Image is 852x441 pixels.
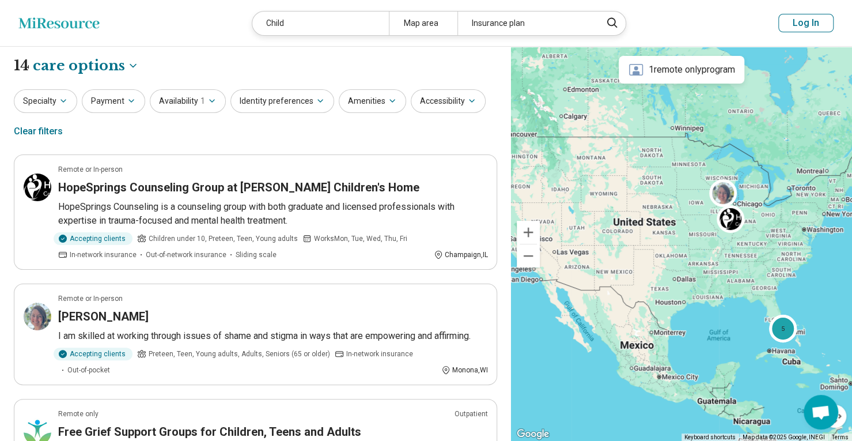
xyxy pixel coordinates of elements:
[58,179,419,195] h3: HopeSprings Counseling Group at [PERSON_NAME] Children's Home
[149,233,298,244] span: Children under 10, Preteen, Teen, Young adults
[832,434,849,440] a: Terms (opens in new tab)
[454,409,487,419] p: Outpatient
[457,12,594,35] div: Insurance plan
[14,56,139,76] h1: 14
[339,89,406,113] button: Amenities
[441,365,487,375] div: Monona , WI
[389,12,457,35] div: Map area
[14,89,77,113] button: Specialty
[58,200,487,228] p: HopeSprings Counseling is a counseling group with both graduate and licensed professionals with e...
[58,164,123,175] p: Remote or In-person
[619,56,744,84] div: 1 remote only program
[58,409,99,419] p: Remote only
[517,244,540,267] button: Zoom out
[58,308,149,325] h3: [PERSON_NAME]
[804,395,838,429] div: Open chat
[58,424,361,440] h3: Free Grief Support Groups for Children, Teens and Adults
[150,89,226,113] button: Availability1
[236,250,277,260] span: Sliding scale
[14,118,63,145] div: Clear filters
[54,348,132,360] div: Accepting clients
[200,95,205,107] span: 1
[314,233,407,244] span: Works Mon, Tue, Wed, Thu, Fri
[146,250,226,260] span: Out-of-network insurance
[54,232,132,245] div: Accepting clients
[33,56,125,76] span: care options
[70,250,137,260] span: In-network insurance
[58,293,123,304] p: Remote or In-person
[778,14,834,32] button: Log In
[67,365,110,375] span: Out-of-pocket
[82,89,145,113] button: Payment
[230,89,334,113] button: Identity preferences
[58,329,487,343] p: I am skilled at working through issues of shame and stigma in ways that are empowering and affirm...
[434,250,487,260] div: Champaign , IL
[252,12,389,35] div: Child
[149,349,330,359] span: Preteen, Teen, Young adults, Adults, Seniors (65 or older)
[346,349,413,359] span: In-network insurance
[33,56,139,76] button: Care options
[743,434,825,440] span: Map data ©2025 Google, INEGI
[769,315,797,342] div: 5
[411,89,486,113] button: Accessibility
[517,221,540,244] button: Zoom in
